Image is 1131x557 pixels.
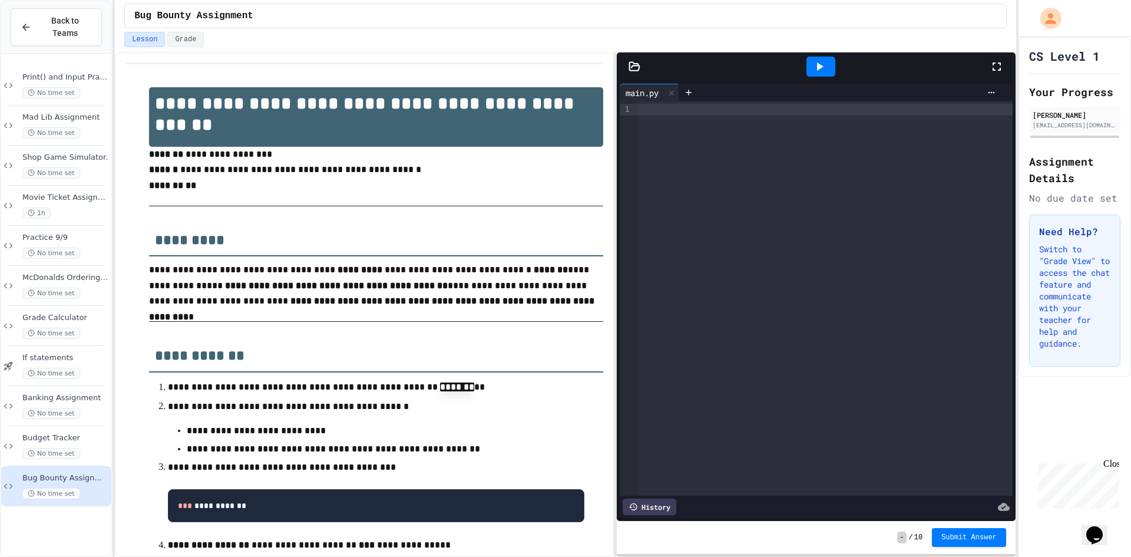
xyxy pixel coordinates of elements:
[22,248,80,259] span: No time set
[22,313,109,323] span: Grade Calculator
[1033,121,1117,130] div: [EMAIL_ADDRESS][DOMAIN_NAME]
[1029,153,1120,186] h2: Assignment Details
[22,368,80,379] span: No time set
[620,87,664,99] div: main.py
[22,127,80,139] span: No time set
[914,533,922,542] span: 10
[22,393,109,403] span: Banking Assignment
[22,353,109,363] span: If statements
[22,488,80,499] span: No time set
[22,448,80,459] span: No time set
[22,113,109,123] span: Mad Lib Assignment
[1082,510,1119,545] iframe: chat widget
[134,9,253,23] span: Bug Bounty Assignment
[1033,110,1117,120] div: [PERSON_NAME]
[22,408,80,419] span: No time set
[1029,84,1120,100] h2: Your Progress
[22,273,109,283] span: McDonalds Ordering System
[897,532,906,543] span: -
[1033,459,1119,509] iframe: chat widget
[22,87,80,98] span: No time set
[22,473,109,483] span: Bug Bounty Assignment
[124,32,165,47] button: Lesson
[941,533,997,542] span: Submit Answer
[1039,243,1110,350] p: Switch to "Grade View" to access the chat feature and communicate with your teacher for help and ...
[1039,225,1110,239] h3: Need Help?
[11,8,102,46] button: Back to Teams
[1029,191,1120,205] div: No due date set
[22,288,80,299] span: No time set
[932,528,1006,547] button: Submit Answer
[22,233,109,243] span: Practice 9/9
[1028,5,1064,32] div: My Account
[620,84,679,101] div: main.py
[22,328,80,339] span: No time set
[22,433,109,443] span: Budget Tracker
[5,5,81,75] div: Chat with us now!Close
[909,533,913,542] span: /
[167,32,204,47] button: Grade
[22,72,109,83] span: Print() and Input Practice
[22,193,109,203] span: Movie Ticket Assignment
[38,15,92,39] span: Back to Teams
[22,153,109,163] span: Shop Game Simulator.
[620,104,631,116] div: 1
[623,499,676,515] div: History
[1029,48,1100,64] h1: CS Level 1
[22,207,51,219] span: 1h
[22,167,80,179] span: No time set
